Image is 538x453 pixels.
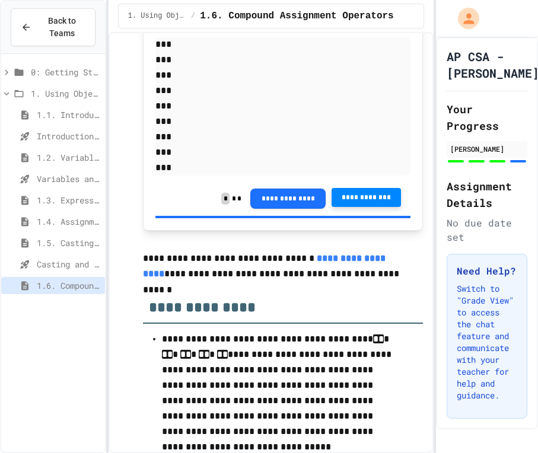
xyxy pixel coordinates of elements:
div: [PERSON_NAME] [450,143,524,154]
span: 1.5. Casting and Ranges of Values [37,237,100,249]
span: 1. Using Objects and Methods [128,11,186,21]
span: Variables and Data Types - Quiz [37,173,100,185]
h2: Your Progress [447,101,527,134]
span: 1.4. Assignment and Input [37,215,100,228]
span: 1.1. Introduction to Algorithms, Programming, and Compilers [37,109,100,121]
span: / [191,11,195,21]
div: My Account [445,5,482,32]
span: 1.2. Variables and Data Types [37,151,100,164]
span: Introduction to Algorithms, Programming, and Compilers [37,130,100,142]
span: Casting and Ranges of variables - Quiz [37,258,100,270]
h2: Assignment Details [447,178,527,211]
span: 1.6. Compound Assignment Operators [200,9,393,23]
span: 1.6. Compound Assignment Operators [37,279,100,292]
span: Back to Teams [39,15,85,40]
span: 1. Using Objects and Methods [31,87,100,100]
span: 1.3. Expressions and Output [New] [37,194,100,206]
div: No due date set [447,216,527,244]
h3: Need Help? [457,264,517,278]
span: 0: Getting Started [31,66,100,78]
p: Switch to "Grade View" to access the chat feature and communicate with your teacher for help and ... [457,283,517,401]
